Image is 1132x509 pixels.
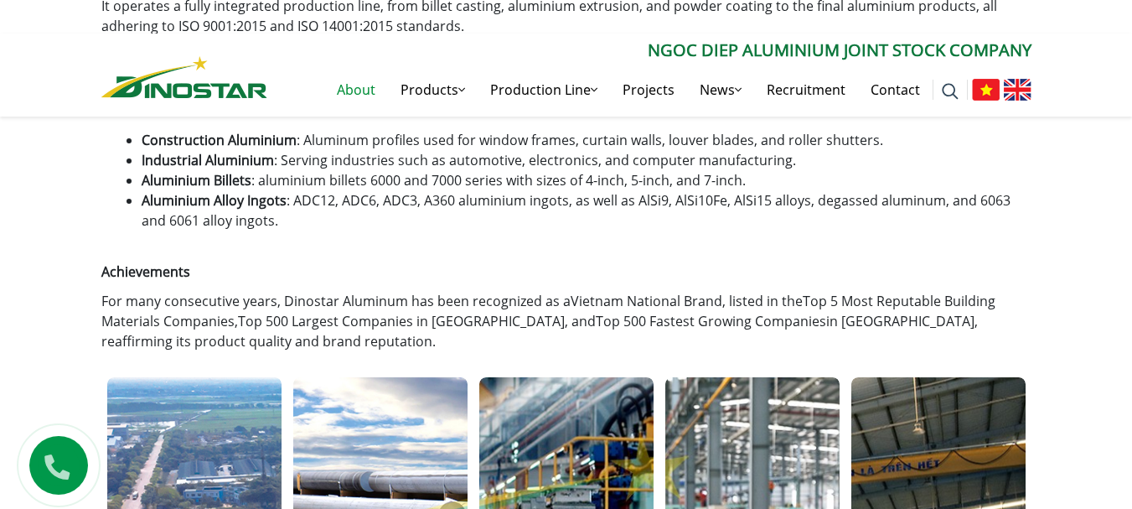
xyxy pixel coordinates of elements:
[267,38,1031,63] p: Ngoc Diep Aluminium Joint Stock Company
[142,170,1031,190] li: : aluminium billets 6000 and 7000 series with sizes of 4-inch, 5-inch, and 7-inch.
[101,241,190,287] a: Achievements
[1004,79,1031,101] img: English
[687,63,754,117] a: News
[972,79,1000,101] img: Tiếng Việt
[238,312,565,330] a: Top 500 Largest Companies in [GEOGRAPHIC_DATA]
[101,56,267,98] img: Nhôm Dinostar
[142,190,1031,231] li: : ADC12, ADC6, ADC3, A360 aluminium ingots, as well as AlSi9, AlSi10Fe, AlSi15 alloys, degassed a...
[142,171,251,190] strong: Aluminium Billets
[478,63,610,117] a: Production Line
[142,130,1031,150] li: : Aluminum profiles used for window frames, curtain walls, louver blades, and roller shutters.
[596,312,826,330] a: Top 500 Fastest Growing Companies
[142,150,1031,170] li: : Serving industries such as automotive, electronics, and computer manufacturing.
[101,292,995,351] span: For many consecutive years, Dinostar Aluminum has been recognized as a , listed in the , , and in...
[858,63,933,117] a: Contact
[571,292,722,310] a: Vietnam National Brand
[942,83,959,100] img: search
[101,262,190,281] strong: Achievements
[610,63,687,117] a: Projects
[101,292,995,330] a: Top 5 Most Reputable Building Materials Companies
[324,63,388,117] a: About
[388,63,478,117] a: Products
[142,151,274,169] strong: Industrial Aluminium
[754,63,858,117] a: Recruitment
[142,131,297,149] strong: Construction Aluminium
[142,191,287,210] strong: Aluminium Alloy Ingots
